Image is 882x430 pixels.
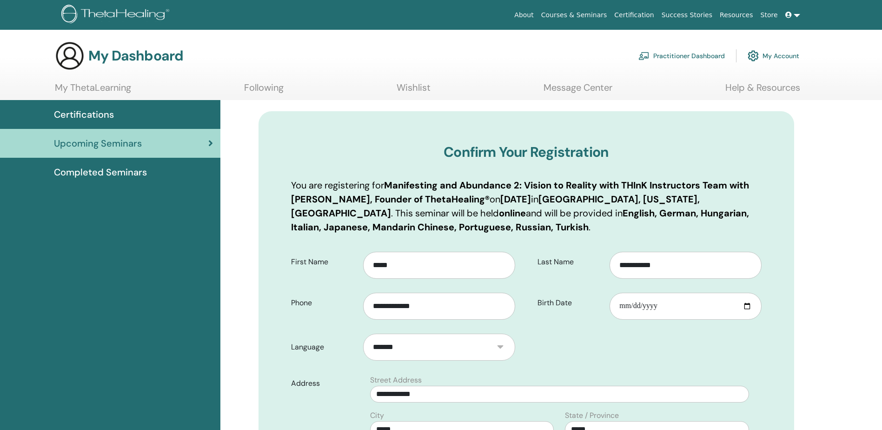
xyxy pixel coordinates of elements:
a: Courses & Seminars [537,7,611,24]
a: Resources [716,7,757,24]
span: Completed Seminars [54,165,147,179]
a: Message Center [544,82,612,100]
span: Upcoming Seminars [54,136,142,150]
label: Street Address [370,375,422,386]
a: My ThetaLearning [55,82,131,100]
a: Success Stories [658,7,716,24]
label: Language [284,338,364,356]
span: Certifications [54,107,114,121]
b: [DATE] [500,193,531,205]
label: Birth Date [531,294,610,312]
a: Practitioner Dashboard [638,46,725,66]
a: Following [244,82,284,100]
a: About [511,7,537,24]
a: My Account [748,46,799,66]
b: online [499,207,526,219]
label: State / Province [565,410,619,421]
label: Last Name [531,253,610,271]
img: cog.svg [748,48,759,64]
a: Wishlist [397,82,431,100]
img: generic-user-icon.jpg [55,41,85,71]
b: Manifesting and Abundance 2: Vision to Reality with THInK Instructors Team with [PERSON_NAME], Fo... [291,179,749,205]
h3: My Dashboard [88,47,183,64]
p: You are registering for on in . This seminar will be held and will be provided in . [291,178,762,234]
a: Help & Resources [725,82,800,100]
label: City [370,410,384,421]
a: Store [757,7,782,24]
a: Certification [610,7,657,24]
h3: Confirm Your Registration [291,144,762,161]
label: Phone [284,294,364,312]
label: Address [284,375,365,392]
label: First Name [284,253,364,271]
img: chalkboard-teacher.svg [638,52,650,60]
img: logo.png [61,5,172,26]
